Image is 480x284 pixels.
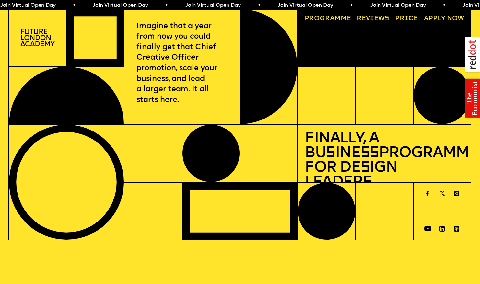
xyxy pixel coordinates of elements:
span: s [326,145,335,161]
a: Reviews [354,12,392,26]
span: • [442,3,445,8]
a: Price [392,12,421,26]
span: s [363,175,372,190]
span: • [257,3,260,8]
a: Programme [301,12,355,26]
span: • [72,3,75,8]
a: Apply now [420,12,467,26]
h1: Finally, a Bu ine Programme for De ign Leader [305,131,464,190]
span: s [360,160,370,176]
span: a [330,16,334,22]
p: Imagine that a year from now you could finally get that Chief Creative Officer promotion, scale y... [136,21,228,106]
span: • [349,3,352,8]
span: • [164,3,167,8]
span: ss [360,145,379,161]
span: A [424,16,428,22]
